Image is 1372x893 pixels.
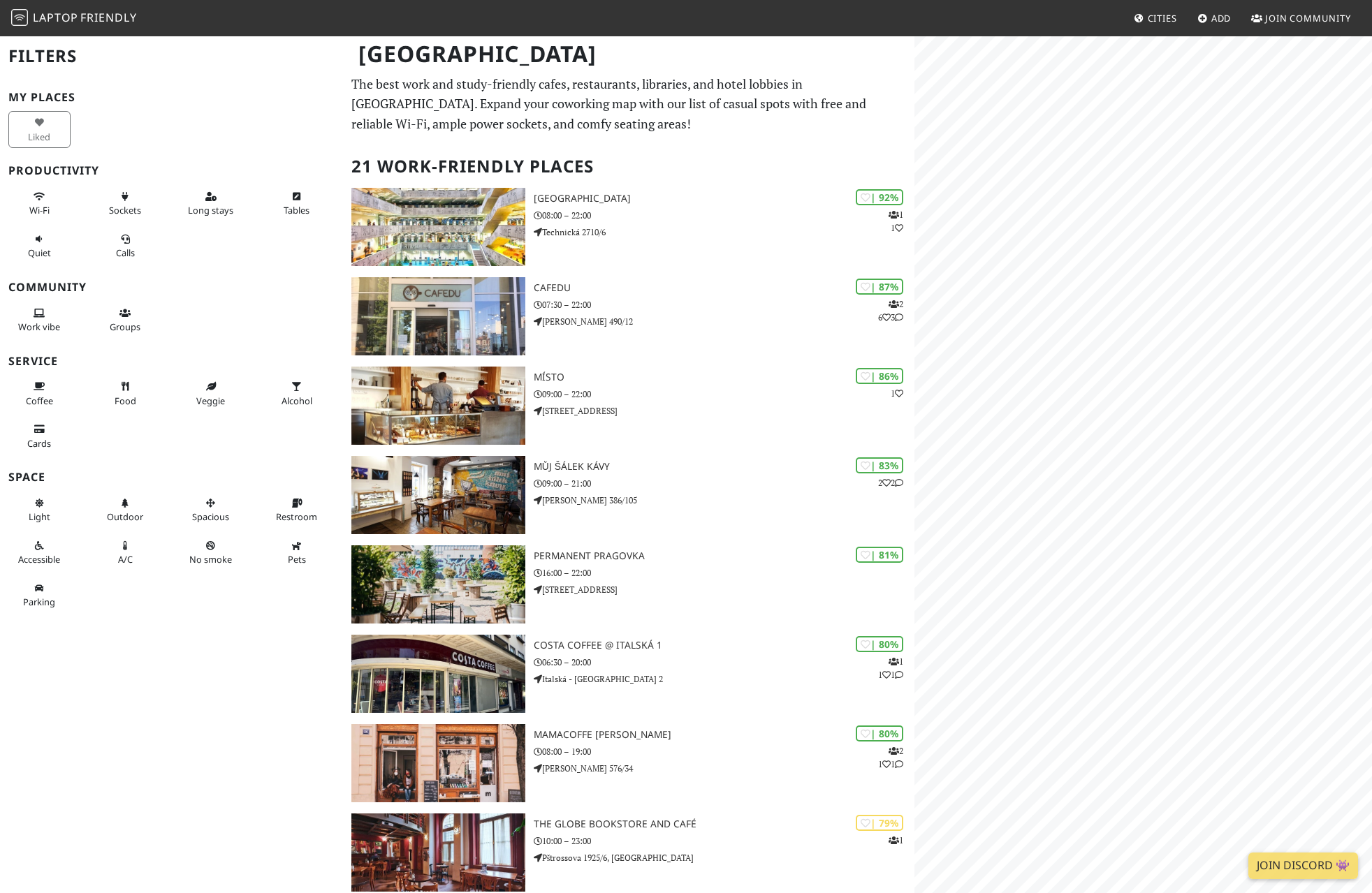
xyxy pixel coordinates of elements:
[534,477,915,490] p: 09:00 – 21:00
[107,510,143,523] span: Outdoor area
[856,725,903,741] div: | 80%
[351,813,525,892] img: The Globe Bookstore And Café
[1246,6,1357,31] a: Join Community
[351,724,525,802] img: mamacoffe Jaromírova
[534,818,915,830] h3: The Globe Bookstore And Café
[18,553,60,566] span: Accessible
[856,636,903,652] div: | 80%
[8,281,335,294] h3: Community
[28,246,51,259] span: Quiet
[534,404,915,418] p: [STREET_ADDRESS]
[534,762,915,775] p: [PERSON_NAME] 576/34
[343,635,914,713] a: Costa Coffee @ Italská 1 | 80% 111 Costa Coffee @ Italská 1 06:30 – 20:00 Italská - [GEOGRAPHIC_D...
[282,394,312,407] span: Alcohol
[534,834,915,848] p: 10:00 – 23:00
[351,545,525,623] img: Permanent Pragovka
[534,851,915,864] p: Pštrossova 1925/6, [GEOGRAPHIC_DATA]
[878,297,903,324] p: 2 6 3
[288,553,306,566] span: Pet friendly
[351,635,525,713] img: Costa Coffee @ Italská 1
[265,375,328,412] button: Alcohol
[534,550,915,562] h3: Permanent Pragovka
[856,279,903,295] div: | 87%
[94,534,156,571] button: A/C
[8,35,335,78] h2: Filters
[889,834,903,847] p: 1
[8,228,71,265] button: Quiet
[351,74,906,134] p: The best work and study-friendly cafes, restaurants, libraries, and hotel lobbies in [GEOGRAPHIC_...
[115,394,136,407] span: Food
[343,813,914,892] a: The Globe Bookstore And Café | 79% 1 The Globe Bookstore And Café 10:00 – 23:00 Pštrossova 1925/6...
[878,476,903,489] p: 2 2
[27,437,51,450] span: Credit cards
[856,189,903,205] div: | 92%
[11,9,28,26] img: LaptopFriendly
[192,510,229,523] span: Spacious
[534,461,915,473] h3: Můj šálek kávy
[196,394,225,407] span: Veggie
[534,315,915,328] p: [PERSON_NAME] 490/12
[8,375,71,412] button: Coffee
[534,282,915,294] h3: Cafedu
[8,355,335,368] h3: Service
[265,534,328,571] button: Pets
[8,471,335,484] h3: Space
[856,547,903,563] div: | 81%
[891,387,903,400] p: 1
[29,204,50,216] span: Stable Wi-Fi
[180,375,242,412] button: Veggie
[8,492,71,529] button: Light
[534,583,915,596] p: [STREET_ADDRESS]
[534,226,915,239] p: Technická 2710/6
[343,545,914,623] a: Permanent Pragovka | 81% Permanent Pragovka 16:00 – 22:00 [STREET_ADDRESS]
[180,492,242,529] button: Spacious
[1192,6,1237,31] a: Add
[94,185,156,222] button: Sockets
[33,10,78,25] span: Laptop
[94,492,156,529] button: Outdoor
[94,375,156,412] button: Food
[8,418,71,455] button: Cards
[856,457,903,473] div: | 83%
[878,655,903,681] p: 1 1 1
[8,164,335,177] h3: Productivity
[8,302,71,339] button: Work vibe
[265,492,328,529] button: Restroom
[110,320,140,333] span: Group tables
[534,209,915,222] p: 08:00 – 22:00
[351,277,525,355] img: Cafedu
[534,494,915,507] p: [PERSON_NAME] 386/105
[94,228,156,265] button: Calls
[534,745,915,758] p: 08:00 – 19:00
[351,188,525,266] img: National Library of Technology
[1265,12,1351,24] span: Join Community
[343,188,914,266] a: National Library of Technology | 92% 11 [GEOGRAPHIC_DATA] 08:00 – 22:00 Technická 2710/6
[343,277,914,355] a: Cafedu | 87% 263 Cafedu 07:30 – 22:00 [PERSON_NAME] 490/12
[26,394,53,407] span: Coffee
[11,6,137,31] a: LaptopFriendly LaptopFriendly
[29,510,50,523] span: Natural light
[534,729,915,741] h3: mamacoffe [PERSON_NAME]
[109,204,141,216] span: Power sockets
[878,744,903,771] p: 2 1 1
[23,596,55,608] span: Parking
[343,367,914,445] a: Místo | 86% 1 Místo 09:00 – 22:00 [STREET_ADDRESS]
[8,185,71,222] button: Wi-Fi
[534,566,915,580] p: 16:00 – 22:00
[8,577,71,614] button: Parking
[188,204,233,216] span: Long stays
[1148,12,1177,24] span: Cities
[180,534,242,571] button: No smoke
[351,145,906,188] h2: 21 Work-Friendly Places
[534,672,915,686] p: Italská - [GEOGRAPHIC_DATA] 2
[351,367,525,445] img: Místo
[8,91,335,104] h3: My Places
[118,553,133,566] span: Air conditioned
[180,185,242,222] button: Long stays
[351,456,525,534] img: Můj šálek kávy
[1248,853,1358,879] a: Join Discord 👾
[534,656,915,669] p: 06:30 – 20:00
[889,208,903,235] p: 1 1
[1128,6,1183,31] a: Cities
[534,193,915,205] h3: [GEOGRAPHIC_DATA]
